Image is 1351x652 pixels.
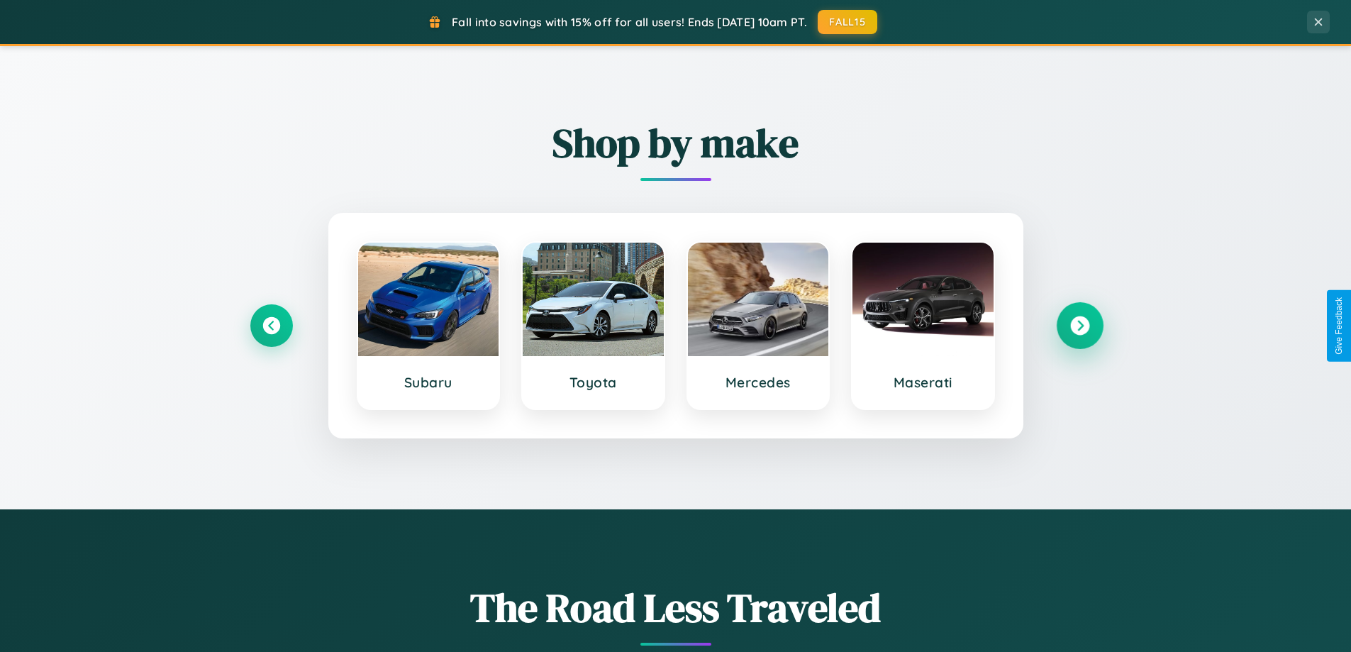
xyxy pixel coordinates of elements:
[537,374,650,391] h3: Toyota
[372,374,485,391] h3: Subaru
[818,10,877,34] button: FALL15
[867,374,979,391] h3: Maserati
[1334,297,1344,355] div: Give Feedback
[702,374,815,391] h3: Mercedes
[250,580,1101,635] h1: The Road Less Traveled
[250,116,1101,170] h2: Shop by make
[452,15,807,29] span: Fall into savings with 15% off for all users! Ends [DATE] 10am PT.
